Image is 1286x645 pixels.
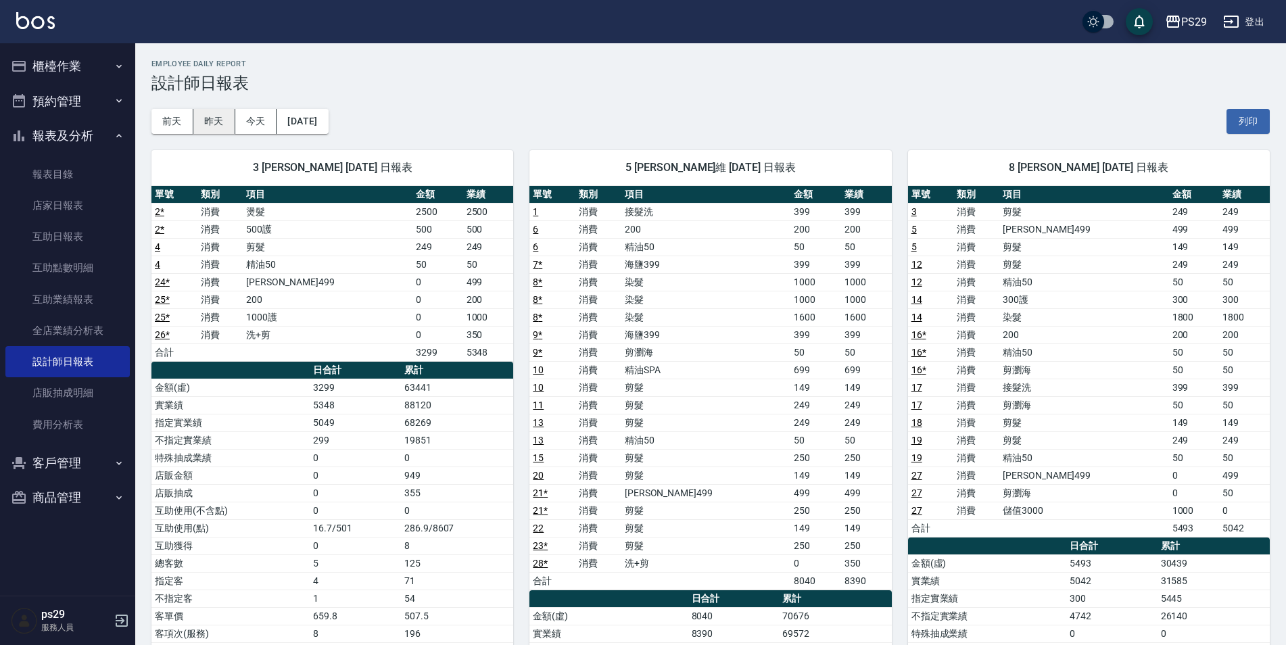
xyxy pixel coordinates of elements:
th: 單號 [908,186,954,204]
td: [PERSON_NAME]499 [243,273,412,291]
td: 499 [841,484,892,502]
span: 8 [PERSON_NAME] [DATE] 日報表 [924,161,1254,174]
td: 5493 [1169,519,1220,537]
td: 消費 [197,220,243,238]
td: 5348 [463,343,514,361]
td: 50 [1219,343,1270,361]
td: 海鹽399 [621,256,790,273]
td: 互助使用(點) [151,519,310,537]
th: 單號 [529,186,575,204]
h2: Employee Daily Report [151,59,1270,68]
td: 1000 [790,291,841,308]
td: 50 [841,343,892,361]
td: 剪髮 [621,467,790,484]
td: 剪髮 [621,502,790,519]
td: 250 [790,449,841,467]
td: 剪髮 [999,431,1168,449]
td: 63441 [401,379,513,396]
p: 服務人員 [41,621,110,634]
button: 登出 [1218,9,1270,34]
td: 299 [310,431,401,449]
td: 儲值3000 [999,502,1168,519]
td: 消費 [953,343,999,361]
td: 消費 [953,238,999,256]
a: 6 [533,224,538,235]
td: 0 [412,273,463,291]
td: 149 [1219,238,1270,256]
td: 合計 [908,519,954,537]
td: 消費 [953,484,999,502]
td: 消費 [575,396,621,414]
td: 949 [401,467,513,484]
td: 499 [1219,467,1270,484]
td: 0 [310,502,401,519]
th: 項目 [243,186,412,204]
td: 50 [790,343,841,361]
th: 金額 [790,186,841,204]
a: 27 [911,487,922,498]
td: 消費 [575,484,621,502]
td: 5042 [1219,519,1270,537]
td: 剪髮 [621,449,790,467]
td: 精油SPA [621,361,790,379]
th: 類別 [953,186,999,204]
img: Logo [16,12,55,29]
td: 149 [841,379,892,396]
a: 互助業績報表 [5,284,130,315]
td: 50 [1169,396,1220,414]
td: 200 [999,326,1168,343]
span: 3 [PERSON_NAME] [DATE] 日報表 [168,161,497,174]
a: 27 [911,470,922,481]
a: 12 [911,277,922,287]
a: 22 [533,523,544,533]
td: 50 [841,431,892,449]
td: 249 [1169,256,1220,273]
td: 355 [401,484,513,502]
td: 50 [1219,396,1270,414]
th: 日合計 [310,362,401,379]
td: 互助使用(不含點) [151,502,310,519]
td: 50 [412,256,463,273]
a: 20 [533,470,544,481]
td: 精油50 [621,238,790,256]
td: 300護 [999,291,1168,308]
button: 昨天 [193,109,235,134]
a: 13 [533,417,544,428]
td: 399 [790,256,841,273]
button: 今天 [235,109,277,134]
td: 0 [1169,467,1220,484]
td: 消費 [953,379,999,396]
a: 15 [533,452,544,463]
td: 合計 [151,343,197,361]
td: 50 [790,431,841,449]
td: 消費 [575,343,621,361]
td: 金額(虛) [151,379,310,396]
td: 染髮 [999,308,1168,326]
td: 1000 [463,308,514,326]
td: 50 [1169,343,1220,361]
th: 業績 [463,186,514,204]
td: 消費 [575,519,621,537]
td: 0 [310,467,401,484]
td: 399 [841,256,892,273]
a: 設計師日報表 [5,346,130,377]
td: 250 [790,502,841,519]
table: a dense table [908,186,1270,537]
button: 前天 [151,109,193,134]
td: 149 [841,519,892,537]
td: 200 [790,220,841,238]
td: 剪髮 [621,519,790,537]
td: 50 [463,256,514,273]
td: 5049 [310,414,401,431]
td: 剪瀏海 [999,484,1168,502]
td: 149 [1219,414,1270,431]
td: 精油50 [999,273,1168,291]
td: 200 [621,220,790,238]
a: 1 [533,206,538,217]
th: 類別 [575,186,621,204]
td: 200 [1169,326,1220,343]
a: 10 [533,364,544,375]
a: 19 [911,435,922,446]
td: 店販金額 [151,467,310,484]
td: 消費 [197,273,243,291]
